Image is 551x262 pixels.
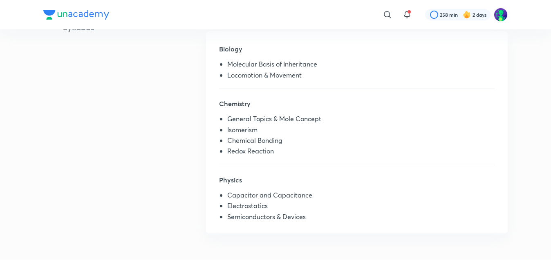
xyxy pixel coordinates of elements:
[494,8,508,22] img: Kaushiki Srivastava
[227,71,495,82] li: Locomotion & Movement
[227,115,495,126] li: General Topics & Mole Concept
[463,11,471,19] img: streak
[219,44,495,60] h5: Biology
[227,213,495,224] li: Semiconductors & Devices
[219,175,495,191] h5: Physics
[227,191,495,202] li: Capacitor and Capacitance
[43,10,109,20] img: Company Logo
[227,137,495,147] li: Chemical Bonding
[43,21,94,243] h4: Syllabus
[227,147,495,158] li: Redox Reaction
[227,202,495,213] li: Electrostatics
[227,126,495,137] li: Isomerism
[227,60,495,71] li: Molecular Basis of Inheritance
[219,99,495,115] h5: Chemistry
